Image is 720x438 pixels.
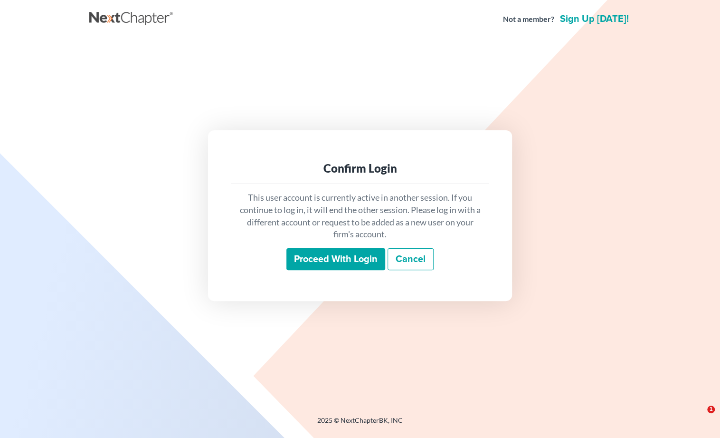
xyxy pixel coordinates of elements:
div: Confirm Login [238,161,482,176]
p: This user account is currently active in another session. If you continue to log in, it will end ... [238,192,482,241]
div: 2025 © NextChapterBK, INC [89,416,631,433]
a: Sign up [DATE]! [558,14,631,24]
span: 1 [707,406,715,413]
strong: Not a member? [503,14,554,25]
input: Proceed with login [286,248,385,270]
iframe: Intercom live chat [688,406,711,428]
a: Cancel [388,248,434,270]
